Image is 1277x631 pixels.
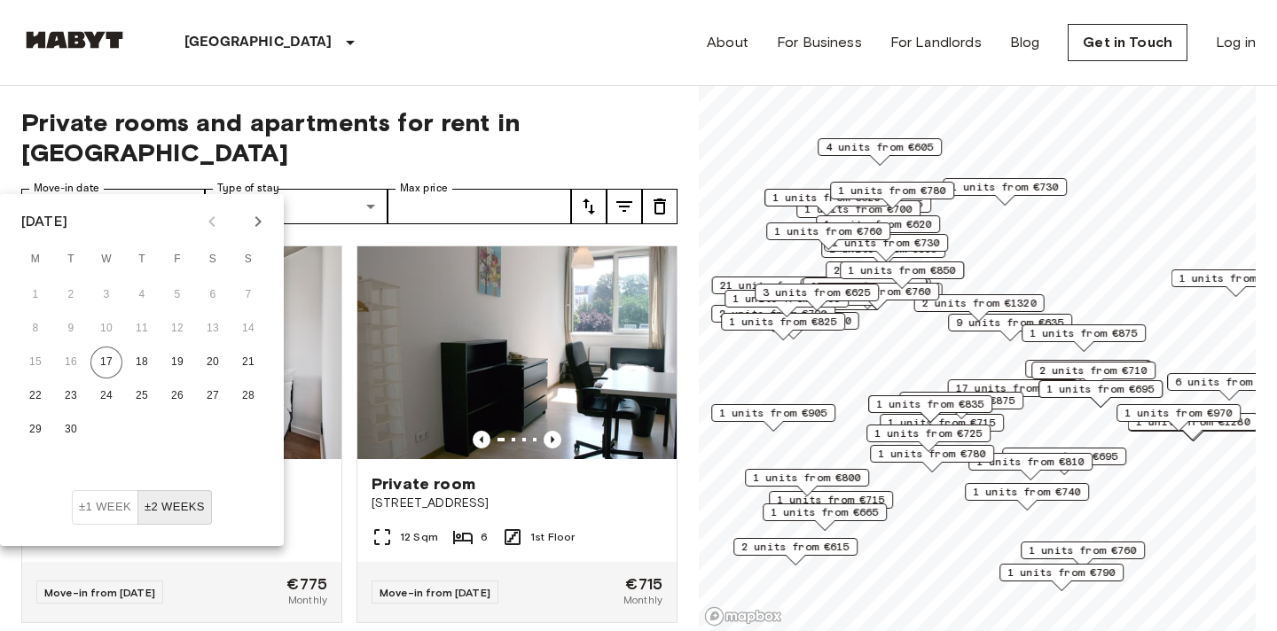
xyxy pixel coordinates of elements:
span: 1 units from €970 [1124,405,1233,421]
div: Map marker [815,283,939,310]
div: Map marker [764,189,889,216]
span: Friday [161,242,193,277]
button: 27 [197,380,229,412]
span: 2 units from €710 [1039,362,1148,378]
div: Map marker [948,379,1078,407]
span: 6 [481,529,488,545]
button: Previous image [544,431,561,448]
div: Map marker [999,564,1124,591]
span: 21 units from €655 [720,277,834,293]
span: 1 units from €700 [804,201,913,217]
button: Previous image [473,431,490,448]
button: tune [642,189,678,224]
span: 3 units from €655 [811,278,919,294]
span: 1 units from €780 [838,183,946,199]
span: 1 units from €620 [824,216,932,232]
div: Map marker [830,182,954,209]
span: 1 units from €665 [771,504,879,520]
div: Map marker [818,138,942,166]
div: Map marker [1031,362,1156,389]
span: 1st Floor [530,529,575,545]
button: 21 [232,347,264,378]
div: Map marker [1021,541,1145,569]
div: Map marker [711,404,835,432]
div: Map marker [733,538,858,565]
div: Map marker [711,305,835,332]
a: Log in [1216,32,1256,53]
span: Sunday [232,242,264,277]
a: Blog [1010,32,1040,53]
button: ±2 weeks [137,490,212,525]
button: 25 [126,380,158,412]
span: 1 units from €875 [1030,325,1138,341]
button: 23 [55,380,87,412]
span: €715 [625,576,662,592]
label: Type of stay [217,181,279,196]
span: 1 units from €1200 [737,313,851,329]
div: Map marker [948,314,1072,341]
span: 4 units from €605 [826,139,934,155]
div: Map marker [803,277,927,305]
button: tune [607,189,642,224]
span: 1 units from €810 [976,454,1085,470]
a: Get in Touch [1068,24,1187,61]
p: [GEOGRAPHIC_DATA] [184,32,333,53]
button: 19 [161,347,193,378]
div: Map marker [1002,448,1126,475]
span: Private rooms and apartments for rent in [GEOGRAPHIC_DATA] [21,107,678,167]
span: Move-in from [DATE] [44,586,155,599]
label: Max price [400,181,448,196]
div: Map marker [899,392,1023,419]
span: Monthly [623,592,662,608]
span: 12 Sqm [400,529,438,545]
a: For Business [777,32,862,53]
a: For Landlords [890,32,982,53]
button: 29 [20,414,51,446]
button: 24 [90,380,122,412]
div: Map marker [801,278,931,306]
span: 1 units from €790 [1007,565,1116,580]
span: Private room [372,473,475,495]
span: 1 units from €710 [1033,361,1141,377]
div: Map marker [943,178,1067,206]
a: Mapbox logo [704,606,782,627]
span: Saturday [197,242,229,277]
a: Marketing picture of unit DE-01-041-02MPrevious imagePrevious imagePrivate room[STREET_ADDRESS]12... [356,245,678,623]
div: Map marker [725,290,849,317]
div: Map marker [1022,324,1146,352]
span: Thursday [126,242,158,277]
div: Map marker [870,445,994,472]
div: Move In Flexibility [72,490,212,525]
div: Map marker [1038,380,1163,408]
span: 1 units from €760 [774,223,882,239]
span: 1 units from €725 [874,425,983,441]
button: ±1 week [72,490,138,525]
span: 2 units from €655 [834,262,942,278]
button: 28 [232,380,264,412]
div: Map marker [840,261,964,289]
span: 2 units from €790 [719,306,827,322]
div: Map marker [712,277,842,304]
button: 26 [161,380,193,412]
span: 1 units from €730 [951,179,1059,195]
span: 2 units from €615 [741,539,850,555]
span: 1 units from €905 [719,405,827,421]
div: Map marker [816,215,940,243]
button: 22 [20,380,51,412]
button: tune [571,189,607,224]
div: Map marker [721,313,845,340]
button: 18 [126,347,158,378]
div: [DATE] [21,211,67,232]
span: 1 units from €1280 [1136,414,1250,430]
span: 2 units from €760 [823,284,931,300]
span: 1 units from €895 [733,291,841,307]
span: 1 units from €800 [753,470,861,486]
div: Map marker [914,294,1045,322]
span: 2 units from €1320 [922,295,1037,311]
div: Map marker [1025,360,1149,387]
span: 1 units from €715 [888,415,996,431]
span: Wednesday [90,242,122,277]
span: 2 units from €695 [1010,448,1118,464]
div: Map marker [729,312,859,339]
span: 1 units from €835 [876,396,984,412]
